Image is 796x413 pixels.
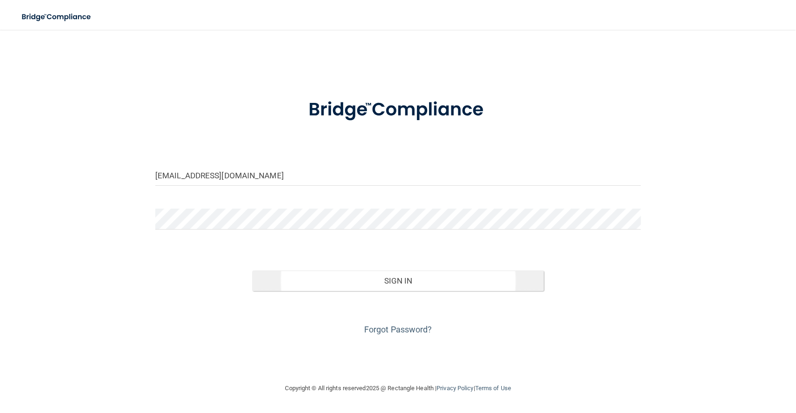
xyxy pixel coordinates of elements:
[436,385,473,392] a: Privacy Policy
[252,271,544,291] button: Sign In
[364,325,432,334] a: Forgot Password?
[228,373,568,403] div: Copyright © All rights reserved 2025 @ Rectangle Health | |
[155,165,641,186] input: Email
[14,7,100,27] img: bridge_compliance_login_screen.278c3ca4.svg
[289,86,506,134] img: bridge_compliance_login_screen.278c3ca4.svg
[475,385,511,392] a: Terms of Use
